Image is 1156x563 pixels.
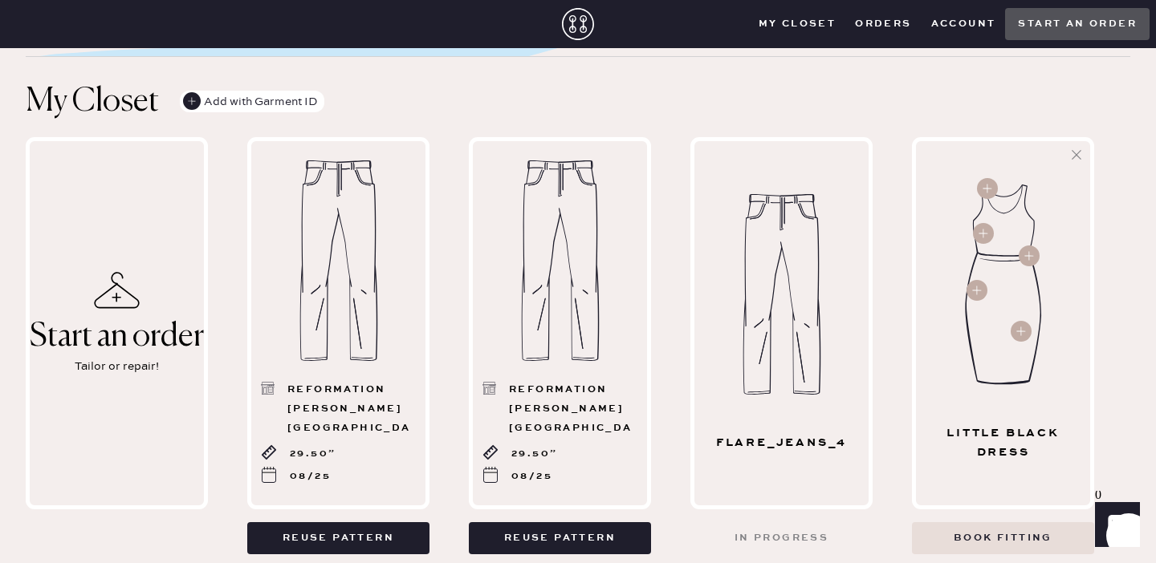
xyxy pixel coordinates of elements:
[26,83,159,121] h1: My Closet
[509,380,637,441] div: Reformation Beverly Hills
[1005,8,1150,40] button: Start an order
[511,444,557,464] div: 29.50”
[180,91,324,112] button: Add with Garment ID
[690,522,873,554] button: In progress
[75,358,159,375] div: Tailor or repair!
[287,380,416,441] div: Reformation Beverly Hills
[30,319,204,354] div: Start an order
[247,522,429,554] button: Reuse pattern
[290,467,331,486] div: 08/25
[922,12,1006,36] button: Account
[962,184,1045,385] img: Garment image
[1080,491,1149,560] iframe: Front Chat
[183,91,318,113] div: Add with Garment ID
[923,423,1084,462] div: Little Black Dress
[702,433,862,452] div: flare_jeans_4
[469,522,651,554] button: Reuse pattern
[845,12,921,36] button: Orders
[729,194,835,395] img: Garment image
[912,522,1094,554] button: Book fitting
[507,160,613,361] img: Garment image
[749,12,846,36] button: My Closet
[1068,147,1085,163] svg: Hide pattern
[511,467,552,486] div: 08/25
[290,444,336,464] div: 29.50”
[286,160,392,361] img: Garment image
